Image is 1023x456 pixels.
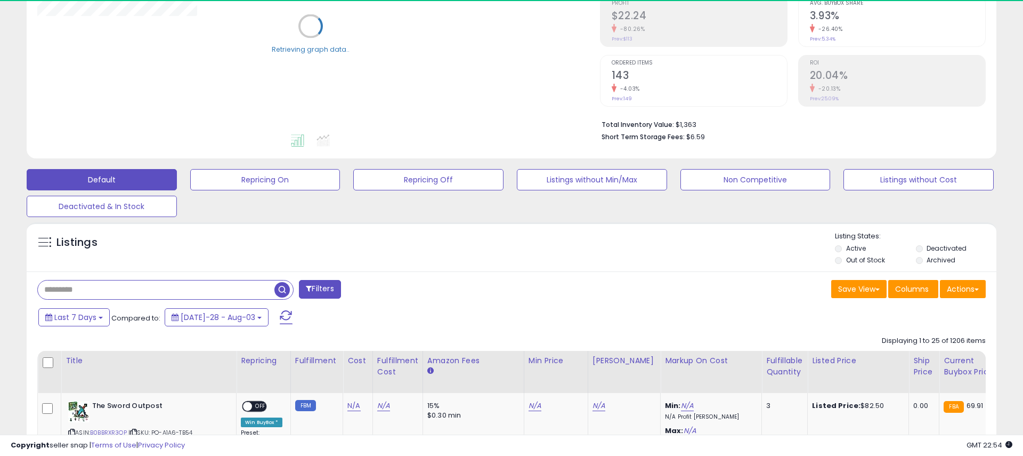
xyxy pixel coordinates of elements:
span: 69.91 [967,401,984,411]
div: $0.30 min [427,411,516,420]
div: Current Buybox Price [944,355,998,378]
div: seller snap | | [11,441,185,451]
a: N/A [377,401,390,411]
button: Listings without Min/Max [517,169,667,190]
div: Title [66,355,232,366]
button: Save View [831,280,887,298]
span: 2025-08-11 22:54 GMT [967,440,1012,450]
button: Deactivated & In Stock [27,196,177,217]
small: FBA [944,401,963,413]
b: Min: [665,401,681,411]
h2: 3.93% [810,10,985,24]
span: Last 7 Days [54,312,96,323]
div: Cost [347,355,368,366]
p: Listing States: [835,231,996,242]
li: $1,363 [602,117,978,130]
small: -4.03% [616,85,640,93]
span: ROI [810,60,985,66]
label: Out of Stock [846,255,885,265]
button: Last 7 Days [38,308,110,326]
h2: $22.24 [612,10,787,24]
label: Archived [927,255,955,265]
label: Deactivated [927,244,967,253]
small: Prev: $113 [612,36,632,42]
span: OFF [252,402,269,411]
a: N/A [347,401,360,411]
small: Prev: 149 [612,95,632,102]
div: Fulfillment Cost [377,355,418,378]
small: -80.26% [616,25,645,33]
label: Active [846,244,866,253]
span: Ordered Items [612,60,787,66]
h5: Listings [56,235,98,250]
button: Repricing On [190,169,340,190]
span: Profit [612,1,787,6]
small: Prev: 25.09% [810,95,839,102]
div: Amazon Fees [427,355,519,366]
img: 51hypfCabdL._SL40_.jpg [68,401,90,422]
div: Win BuyBox * [241,418,282,427]
a: N/A [529,401,541,411]
div: Retrieving graph data.. [272,44,350,54]
p: N/A Profit [PERSON_NAME] [665,413,753,421]
small: FBM [295,400,316,411]
div: 3 [766,401,799,411]
span: Columns [895,284,929,294]
h2: 143 [612,69,787,84]
div: 15% [427,401,516,411]
span: $6.59 [686,132,705,142]
a: N/A [681,401,694,411]
small: Amazon Fees. [427,366,434,376]
div: Min Price [529,355,583,366]
a: Terms of Use [91,440,136,450]
strong: Copyright [11,440,50,450]
button: Columns [888,280,938,298]
small: -26.40% [815,25,843,33]
button: [DATE]-28 - Aug-03 [165,308,269,326]
div: 0.00 [913,401,931,411]
button: Filters [299,280,340,299]
button: Listings without Cost [843,169,994,190]
span: [DATE]-28 - Aug-03 [181,312,255,323]
a: Privacy Policy [138,440,185,450]
div: Fulfillment [295,355,338,366]
button: Actions [940,280,986,298]
button: Default [27,169,177,190]
span: Avg. Buybox Share [810,1,985,6]
b: Short Term Storage Fees: [602,132,685,141]
th: The percentage added to the cost of goods (COGS) that forms the calculator for Min & Max prices. [661,351,762,393]
button: Repricing Off [353,169,504,190]
div: Ship Price [913,355,935,378]
b: The Sword Outpost [92,401,222,414]
b: Listed Price: [812,401,860,411]
h2: 20.04% [810,69,985,84]
div: $82.50 [812,401,900,411]
span: Compared to: [111,313,160,323]
div: Repricing [241,355,286,366]
small: -20.13% [815,85,841,93]
button: Non Competitive [680,169,831,190]
div: Displaying 1 to 25 of 1206 items [882,336,986,346]
div: Fulfillable Quantity [766,355,803,378]
div: [PERSON_NAME] [592,355,656,366]
b: Total Inventory Value: [602,120,674,129]
a: N/A [592,401,605,411]
small: Prev: 5.34% [810,36,835,42]
div: Listed Price [812,355,904,366]
div: Markup on Cost [665,355,757,366]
